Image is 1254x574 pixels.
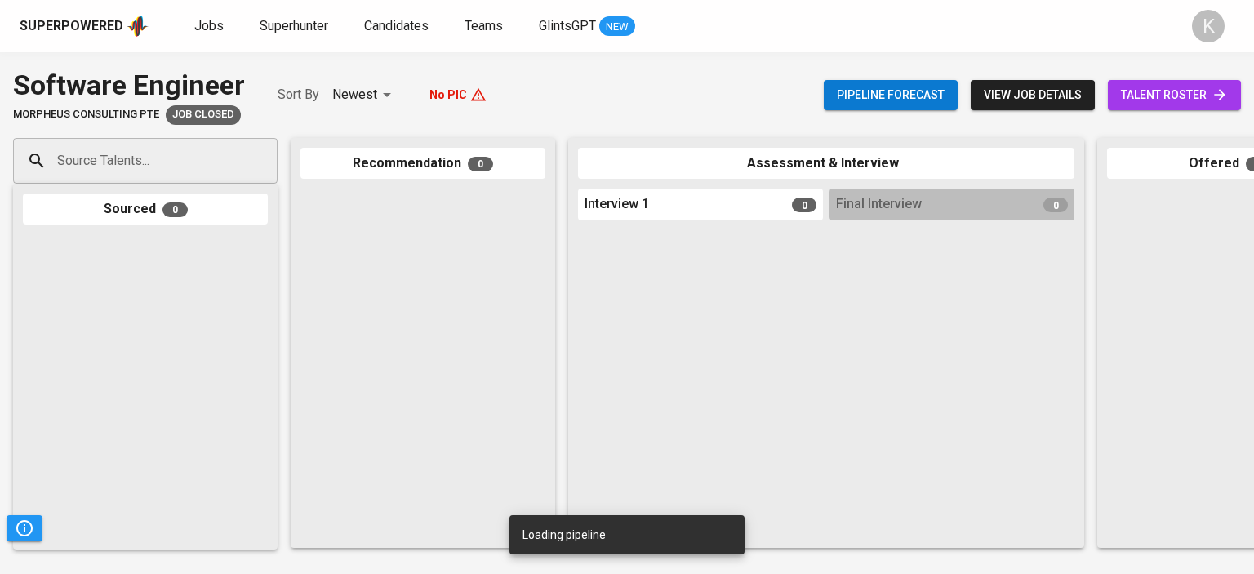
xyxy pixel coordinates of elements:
[1108,80,1241,110] a: talent roster
[194,16,227,37] a: Jobs
[984,85,1082,105] span: view job details
[824,80,958,110] button: Pipeline forecast
[364,16,432,37] a: Candidates
[468,157,493,171] span: 0
[364,18,429,33] span: Candidates
[971,80,1095,110] button: view job details
[429,87,467,103] p: No PIC
[332,85,377,105] p: Newest
[20,17,123,36] div: Superpowered
[539,18,596,33] span: GlintsGPT
[836,195,922,214] span: Final Interview
[269,159,272,162] button: Open
[585,195,649,214] span: Interview 1
[13,65,245,105] div: Software Engineer
[260,16,331,37] a: Superhunter
[194,18,224,33] span: Jobs
[300,148,545,180] div: Recommendation
[278,85,319,105] p: Sort By
[127,14,149,38] img: app logo
[20,14,149,38] a: Superpoweredapp logo
[1192,10,1225,42] div: K
[578,148,1074,180] div: Assessment & Interview
[792,198,816,212] span: 0
[166,105,241,125] div: Job closure caused by changes in client hiring plans
[7,515,42,541] button: Pipeline Triggers
[260,18,328,33] span: Superhunter
[599,19,635,35] span: NEW
[522,520,606,550] div: Loading pipeline
[332,80,397,110] div: Newest
[162,202,188,217] span: 0
[539,16,635,37] a: GlintsGPT NEW
[1043,198,1068,212] span: 0
[465,18,503,33] span: Teams
[837,85,945,105] span: Pipeline forecast
[465,16,506,37] a: Teams
[13,107,159,122] span: Morpheus Consulting Pte
[166,107,241,122] span: Job Closed
[1121,85,1228,105] span: talent roster
[23,194,268,225] div: Sourced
